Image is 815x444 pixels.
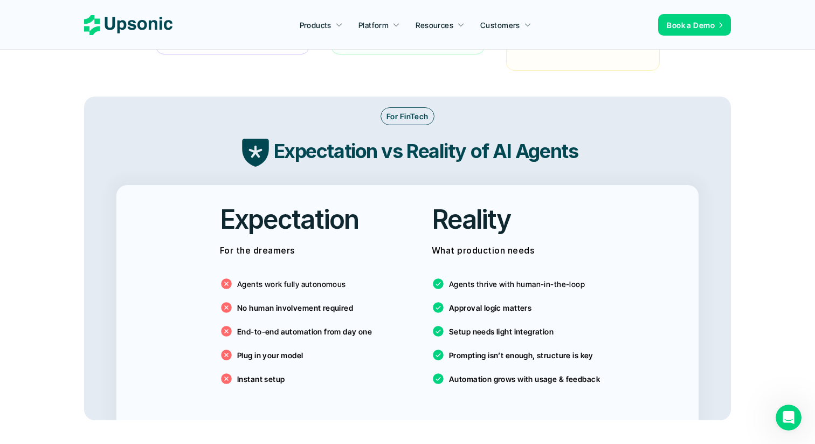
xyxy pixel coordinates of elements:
a: Products [293,15,349,35]
p: Customers [480,19,520,31]
p: Book a Demo [667,19,715,31]
p: Automation grows with usage & feedback [449,373,600,385]
p: Prompting isn’t enough, structure is key [449,350,593,361]
p: Instant setup [237,373,285,385]
p: Platform [358,19,389,31]
a: Book a Demo [658,14,731,36]
p: For the dreamers [220,243,383,258]
p: Plug in your model [237,350,303,361]
p: Agents work fully autonomous [237,278,346,290]
p: No human involvement required [237,302,353,313]
p: Agents thrive with human-in-the-loop [449,278,585,290]
h2: Reality [432,201,511,237]
p: For FinTech [386,111,429,122]
p: Products [300,19,331,31]
h2: Expectation [220,201,358,237]
p: Setup needs light integration [449,326,554,337]
p: Resources [416,19,453,31]
iframe: Intercom live chat [776,405,802,431]
p: Approval logic matters [449,302,531,313]
p: What production needs [432,243,595,258]
strong: Expectation vs Reality of AI Agents [274,139,578,163]
p: End-to-end automation from day one [237,326,372,337]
